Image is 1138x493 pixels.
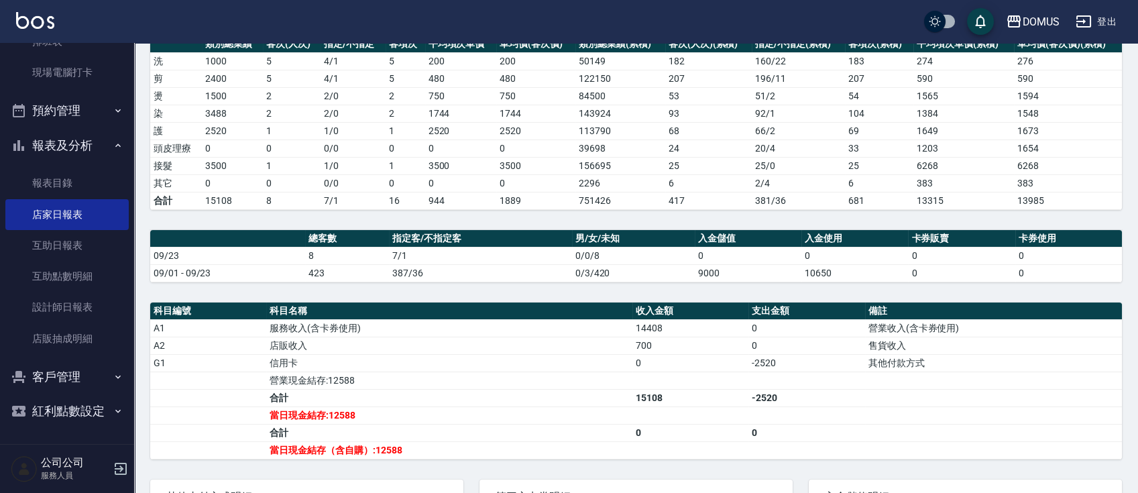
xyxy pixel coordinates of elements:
td: 0 [748,319,864,337]
th: 客次(人次)(累積) [665,36,752,53]
button: 報表及分析 [5,128,129,163]
table: a dense table [150,36,1122,210]
td: 2520 [202,122,263,140]
td: 0 [386,140,425,157]
td: 1 / 0 [321,122,385,140]
td: 183 [845,52,913,70]
div: DOMUS [1022,13,1060,30]
td: 5 [263,52,321,70]
td: 480 [496,70,575,87]
td: 0 [748,424,864,441]
td: 2520 [425,122,497,140]
td: 1744 [496,105,575,122]
td: 店販收入 [266,337,632,354]
a: 設計師日報表 [5,292,129,323]
td: 113790 [575,122,665,140]
td: 售貨收入 [865,337,1122,354]
td: 50149 [575,52,665,70]
td: 1 [263,157,321,174]
td: 0 [1015,264,1122,282]
td: 5 [386,52,425,70]
th: 支出金額 [748,303,864,320]
td: 合計 [266,424,632,441]
td: 2 [386,105,425,122]
th: 指定/不指定 [321,36,385,53]
th: 平均項次單價(累積) [913,36,1014,53]
button: DOMUS [1001,8,1065,36]
th: 類別總業績 [202,36,263,53]
td: 13985 [1014,192,1122,209]
td: 69 [845,122,913,140]
td: 274 [913,52,1014,70]
th: 客項次(累積) [845,36,913,53]
td: 6 [845,174,913,192]
td: G1 [150,354,266,372]
td: 480 [425,70,497,87]
td: 1889 [496,192,575,209]
th: 客次(人次) [263,36,321,53]
td: 2520 [496,122,575,140]
td: 1500 [202,87,263,105]
td: 0/0/8 [572,247,695,264]
td: 護 [150,122,202,140]
td: -2520 [748,389,864,406]
td: 200 [425,52,497,70]
td: 6268 [1014,157,1122,174]
td: 染 [150,105,202,122]
td: 剪 [150,70,202,87]
td: 423 [305,264,389,282]
button: 登出 [1070,9,1122,34]
th: 卡券販賣 [908,230,1015,248]
td: 1000 [202,52,263,70]
th: 指定客/不指定客 [389,230,572,248]
td: 54 [845,87,913,105]
td: 92 / 1 [752,105,845,122]
td: 3500 [496,157,575,174]
td: 服務收入(含卡券使用) [266,319,632,337]
td: 4 / 1 [321,70,385,87]
a: 互助點數明細 [5,261,129,292]
button: 預約管理 [5,93,129,128]
td: 156695 [575,157,665,174]
td: 0 [263,140,321,157]
td: 0 / 0 [321,174,385,192]
th: 平均項次單價 [425,36,497,53]
td: 14408 [632,319,748,337]
img: Person [11,455,38,482]
button: 客戶管理 [5,360,129,394]
td: 信用卡 [266,354,632,372]
th: 卡券使用 [1015,230,1122,248]
td: 0 [202,140,263,157]
td: 93 [665,105,752,122]
td: 381/36 [752,192,845,209]
td: 15108 [632,389,748,406]
td: 0 [908,247,1015,264]
td: 750 [425,87,497,105]
td: 頭皮理療 [150,140,202,157]
td: 1673 [1014,122,1122,140]
table: a dense table [150,230,1122,282]
td: 207 [845,70,913,87]
td: 營業現金結存:12588 [266,372,632,389]
td: 0 [386,174,425,192]
td: 0 [425,140,497,157]
td: 13315 [913,192,1014,209]
td: 其他付款方式 [865,354,1122,372]
td: 196 / 11 [752,70,845,87]
td: 1 [386,157,425,174]
td: 1384 [913,105,1014,122]
td: 2 / 0 [321,87,385,105]
td: 2 [263,105,321,122]
td: 0 [748,337,864,354]
td: 0 [496,140,575,157]
td: 7/1 [321,192,385,209]
th: 類別總業績(累積) [575,36,665,53]
td: 2 [263,87,321,105]
td: 700 [632,337,748,354]
td: 182 [665,52,752,70]
th: 總客數 [305,230,389,248]
td: 0 [1015,247,1122,264]
td: 當日現金結存:12588 [266,406,632,424]
td: 09/01 - 09/23 [150,264,305,282]
td: 68 [665,122,752,140]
